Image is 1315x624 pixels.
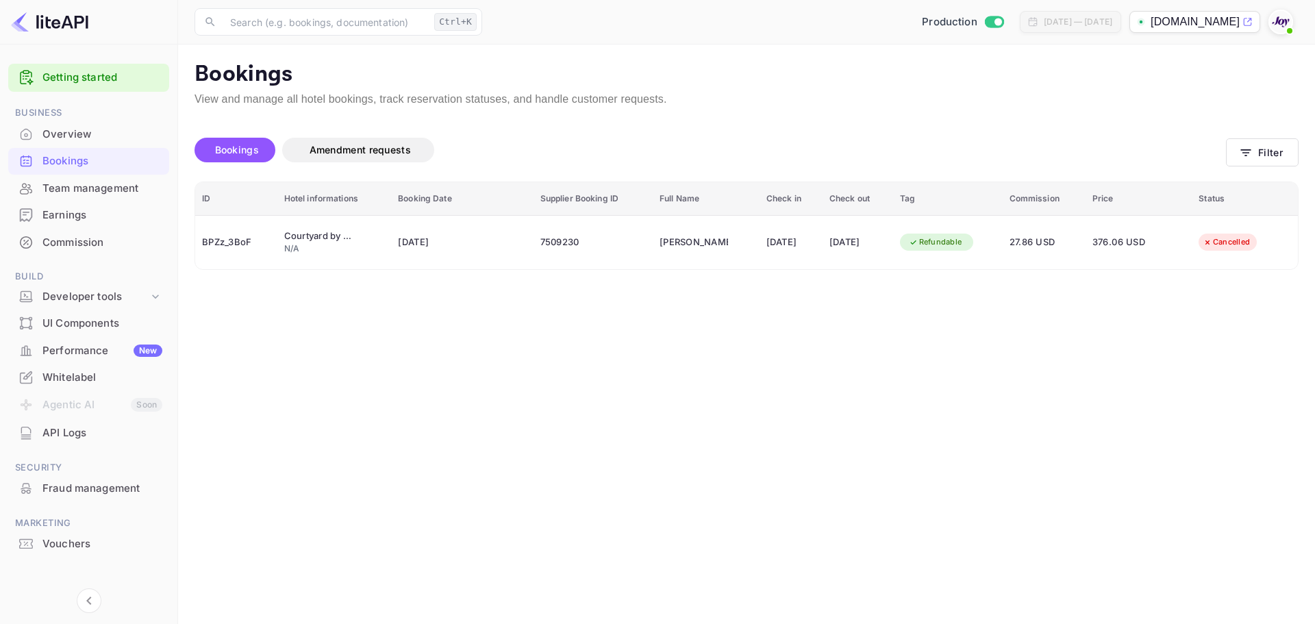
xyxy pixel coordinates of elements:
[215,144,259,155] span: Bookings
[1092,235,1161,250] span: 376.06 USD
[8,229,169,256] div: Commission
[8,420,169,447] div: API Logs
[42,70,162,86] a: Getting started
[8,531,169,558] div: Vouchers
[1226,138,1299,166] button: Filter
[134,345,162,357] div: New
[42,153,162,169] div: Bookings
[660,232,728,253] div: DeAndra Vaughan
[8,475,169,501] a: Fraud management
[8,531,169,556] a: Vouchers
[8,175,169,201] a: Team management
[8,420,169,445] a: API Logs
[922,14,977,30] span: Production
[8,269,169,284] span: Build
[284,229,353,243] div: Courtyard by Marriott Detroit Farmington
[195,138,1226,162] div: account-settings tabs
[77,588,101,613] button: Collapse navigation
[653,182,760,216] th: Full Name
[8,310,169,336] a: UI Components
[398,235,494,250] span: [DATE]
[42,316,162,332] div: UI Components
[8,310,169,337] div: UI Components
[8,202,169,227] a: Earnings
[42,208,162,223] div: Earnings
[8,285,169,309] div: Developer tools
[195,91,1299,108] p: View and manage all hotel bookings, track reservation statuses, and handle customer requests.
[202,232,271,253] div: BPZz_3BoF
[8,460,169,475] span: Security
[893,182,1003,216] th: Tag
[42,370,162,386] div: Whitelabel
[11,11,88,33] img: LiteAPI logo
[8,338,169,363] a: PerformanceNew
[42,235,162,251] div: Commission
[8,338,169,364] div: PerformanceNew
[42,289,149,305] div: Developer tools
[42,181,162,197] div: Team management
[900,234,971,251] div: Refundable
[42,481,162,497] div: Fraud management
[8,148,169,175] div: Bookings
[222,8,429,36] input: Search (e.g. bookings, documentation)
[766,232,816,253] div: [DATE]
[8,121,169,147] a: Overview
[1270,11,1292,33] img: With Joy
[1003,182,1086,216] th: Commission
[8,105,169,121] span: Business
[8,148,169,173] a: Bookings
[1192,182,1298,216] th: Status
[8,364,169,391] div: Whitelabel
[42,536,162,552] div: Vouchers
[284,242,384,255] div: N/A
[916,14,1009,30] div: Switch to Sandbox mode
[434,13,477,31] div: Ctrl+K
[760,182,823,216] th: Check in
[1194,234,1259,251] div: Cancelled
[1044,16,1112,28] div: [DATE] — [DATE]
[823,182,893,216] th: Check out
[1010,235,1079,250] span: 27.86 USD
[829,232,886,253] div: [DATE]
[310,144,411,155] span: Amendment requests
[8,64,169,92] div: Getting started
[42,425,162,441] div: API Logs
[195,182,277,216] th: ID
[8,229,169,255] a: Commission
[8,121,169,148] div: Overview
[540,232,646,253] div: 7509230
[42,127,162,142] div: Overview
[8,475,169,502] div: Fraud management
[42,343,162,359] div: Performance
[8,516,169,531] span: Marketing
[391,182,534,216] th: Booking Date
[1151,14,1240,30] p: [DOMAIN_NAME]
[8,175,169,202] div: Team management
[195,61,1299,88] p: Bookings
[1086,182,1192,216] th: Price
[8,364,169,390] a: Whitelabel
[534,182,653,216] th: Supplier Booking ID
[277,182,391,216] th: Hotel informations
[8,202,169,229] div: Earnings
[195,182,1298,269] table: booking table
